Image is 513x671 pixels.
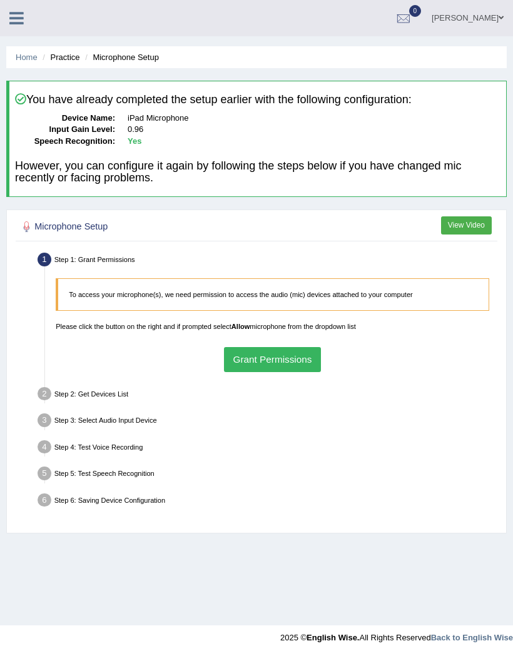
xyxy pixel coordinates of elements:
[307,633,359,642] strong: English Wise.
[15,93,500,106] h4: You have already completed the setup earlier with the following configuration:
[33,463,502,487] div: Step 5: Test Speech Recognition
[15,160,500,185] h4: However, you can configure it again by following the steps below if you have changed mic recently...
[33,490,502,513] div: Step 6: Saving Device Configuration
[33,250,502,273] div: Step 1: Grant Permissions
[15,136,115,148] dt: Speech Recognition:
[19,219,314,235] h2: Microphone Setup
[128,136,141,146] b: Yes
[82,51,159,63] li: Microphone Setup
[409,5,422,17] span: 0
[69,290,478,300] p: To access your microphone(s), we need permission to access the audio (mic) devices attached to yo...
[56,321,489,331] p: Please click the button on the right and if prompted select microphone from the dropdown list
[15,124,115,136] dt: Input Gain Level:
[33,384,502,407] div: Step 2: Get Devices List
[231,323,250,330] b: Allow
[441,216,492,235] button: View Video
[128,124,500,136] dd: 0.96
[431,633,513,642] a: Back to English Wise
[128,113,500,124] dd: iPad Microphone
[33,437,502,460] div: Step 4: Test Voice Recording
[224,347,321,371] button: Grant Permissions
[16,53,38,62] a: Home
[15,113,115,124] dt: Device Name:
[280,625,513,643] div: 2025 © All Rights Reserved
[39,51,79,63] li: Practice
[33,410,502,433] div: Step 3: Select Audio Input Device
